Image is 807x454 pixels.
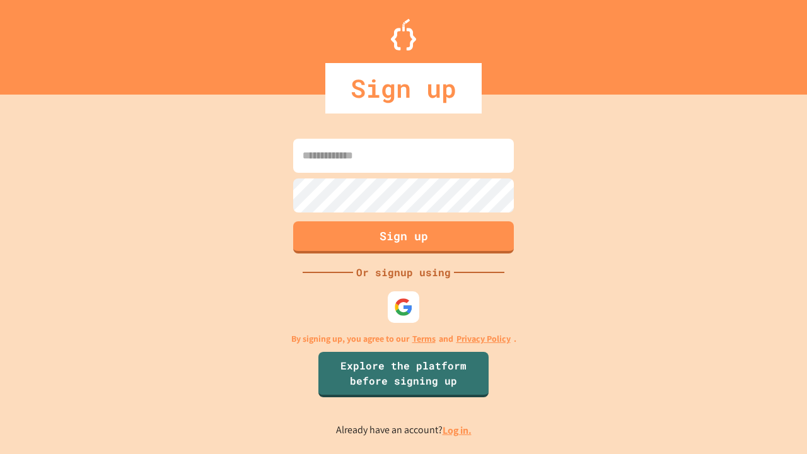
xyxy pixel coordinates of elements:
[391,19,416,50] img: Logo.svg
[443,424,472,437] a: Log in.
[754,404,794,441] iframe: chat widget
[353,265,454,280] div: Or signup using
[394,298,413,317] img: google-icon.svg
[336,422,472,438] p: Already have an account?
[325,63,482,113] div: Sign up
[456,332,511,346] a: Privacy Policy
[293,221,514,253] button: Sign up
[412,332,436,346] a: Terms
[318,352,489,397] a: Explore the platform before signing up
[291,332,516,346] p: By signing up, you agree to our and .
[702,349,794,402] iframe: chat widget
